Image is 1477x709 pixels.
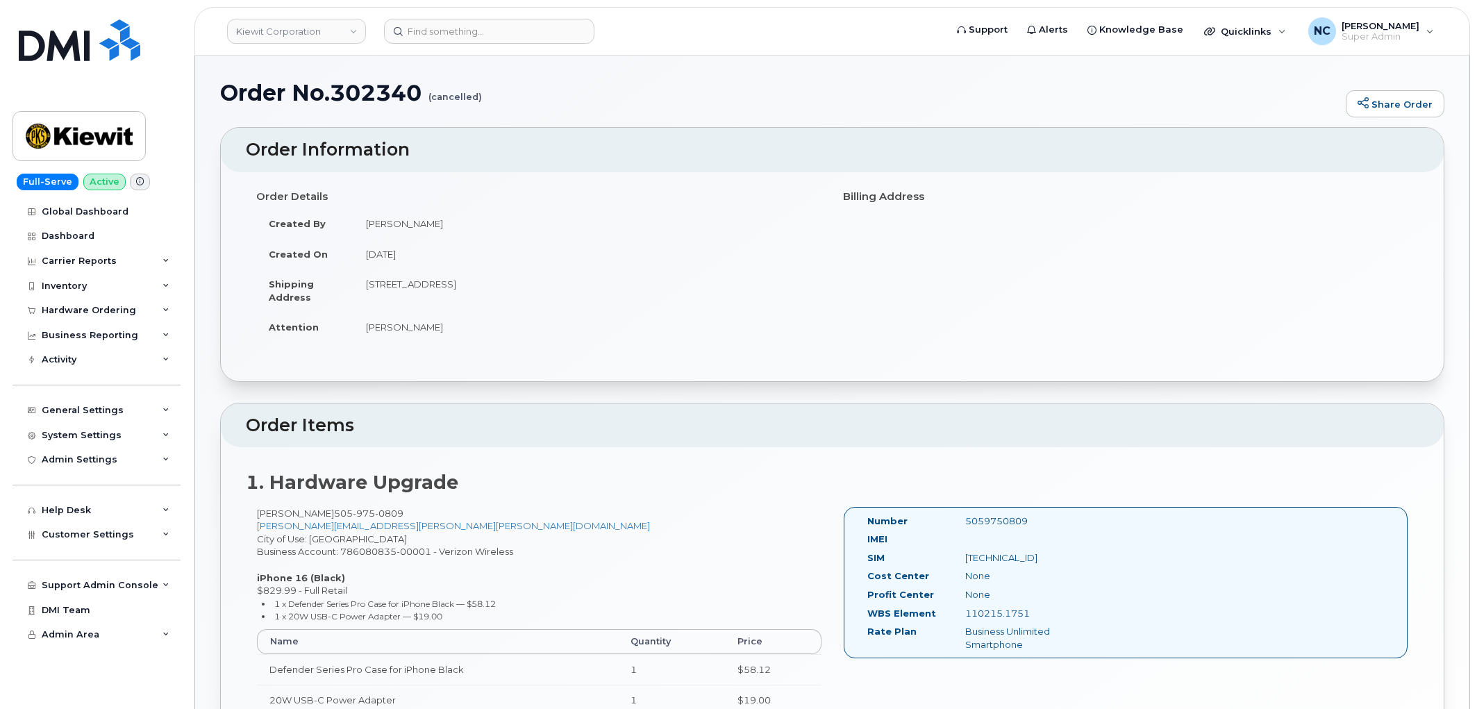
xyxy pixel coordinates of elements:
[843,191,1409,203] h4: Billing Address
[955,607,1092,620] div: 110215.1751
[274,599,496,609] small: 1 x Defender Series Pro Case for iPhone Black — $58.12
[246,140,1419,160] h2: Order Information
[867,551,885,565] label: SIM
[353,508,375,519] span: 975
[955,625,1092,651] div: Business Unlimited Smartphone
[867,607,936,620] label: WBS Element
[725,629,821,654] th: Price
[246,416,1419,435] h2: Order Items
[269,218,326,229] strong: Created By
[256,191,822,203] h4: Order Details
[257,629,618,654] th: Name
[353,239,822,269] td: [DATE]
[334,508,403,519] span: 505
[353,312,822,342] td: [PERSON_NAME]
[220,81,1339,105] h1: Order No.302340
[618,654,726,685] td: 1
[257,654,618,685] td: Defender Series Pro Case for iPhone Black
[274,611,442,622] small: 1 x 20W USB-C Power Adapter — $19.00
[1346,90,1444,118] a: Share Order
[353,269,822,312] td: [STREET_ADDRESS]
[955,588,1092,601] div: None
[867,515,908,528] label: Number
[955,551,1092,565] div: [TECHNICAL_ID]
[353,208,822,239] td: [PERSON_NAME]
[375,508,403,519] span: 0809
[269,278,314,303] strong: Shipping Address
[269,322,319,333] strong: Attention
[867,533,887,546] label: IMEI
[867,569,929,583] label: Cost Center
[867,588,934,601] label: Profit Center
[257,572,345,583] strong: iPhone 16 (Black)
[955,515,1092,528] div: 5059750809
[618,629,726,654] th: Quantity
[246,471,458,494] strong: 1. Hardware Upgrade
[269,249,328,260] strong: Created On
[867,625,917,638] label: Rate Plan
[257,520,650,531] a: [PERSON_NAME][EMAIL_ADDRESS][PERSON_NAME][PERSON_NAME][DOMAIN_NAME]
[428,81,482,102] small: (cancelled)
[725,654,821,685] td: $58.12
[955,569,1092,583] div: None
